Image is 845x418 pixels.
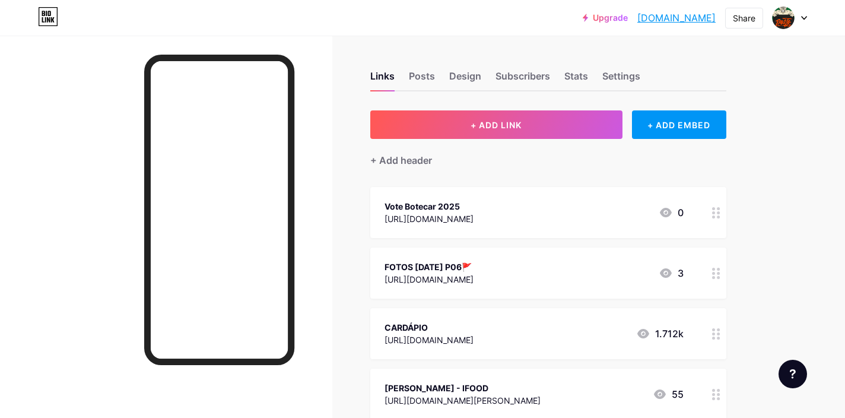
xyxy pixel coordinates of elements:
[409,69,435,90] div: Posts
[449,69,481,90] div: Design
[632,110,726,139] div: + ADD EMBED
[385,334,474,346] div: [URL][DOMAIN_NAME]
[385,382,541,394] div: [PERSON_NAME] - IFOOD
[385,394,541,407] div: [URL][DOMAIN_NAME][PERSON_NAME]
[637,11,716,25] a: [DOMAIN_NAME]
[733,12,755,24] div: Share
[602,69,640,90] div: Settings
[659,266,684,280] div: 3
[583,13,628,23] a: Upgrade
[659,205,684,220] div: 0
[636,327,684,341] div: 1.712k
[495,69,550,90] div: Subscribers
[385,213,474,225] div: [URL][DOMAIN_NAME]
[385,321,474,334] div: CARDÁPIO
[471,120,522,130] span: + ADD LINK
[370,110,622,139] button: + ADD LINK
[564,69,588,90] div: Stats
[385,261,474,273] div: FOTOS [DATE] P06🚩
[385,200,474,213] div: Vote Botecar 2025
[385,273,474,286] div: [URL][DOMAIN_NAME]
[653,387,684,401] div: 55
[370,153,432,167] div: + Add header
[370,69,395,90] div: Links
[772,7,795,29] img: Posto _06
